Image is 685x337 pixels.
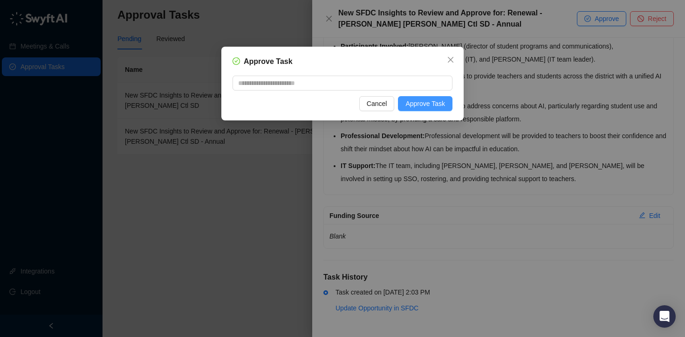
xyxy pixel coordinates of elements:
[233,57,240,65] span: check-circle
[244,56,293,67] h5: Approve Task
[405,98,445,109] span: Approve Task
[653,305,676,328] div: Open Intercom Messenger
[398,96,452,111] button: Approve Task
[447,56,454,63] span: close
[443,52,458,67] button: Close
[367,98,387,109] span: Cancel
[359,96,395,111] button: Cancel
